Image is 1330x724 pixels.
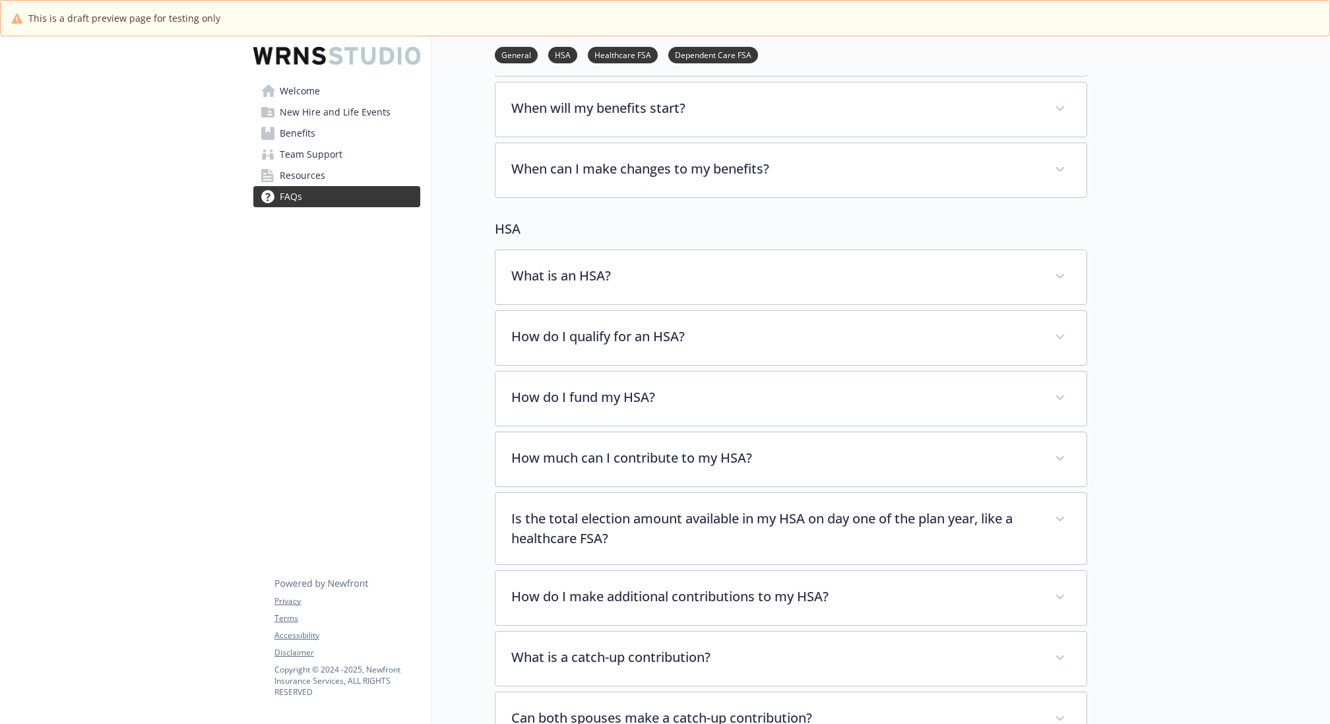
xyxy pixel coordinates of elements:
p: What is an HSA? [511,266,1039,286]
div: When can I make changes to my benefits? [495,143,1087,197]
a: Terms [274,612,420,624]
a: FAQs [253,186,420,207]
span: Benefits [280,123,315,144]
a: Privacy [274,595,420,607]
p: How do I fund my HSA? [511,387,1039,407]
p: How much can I contribute to my HSA? [511,448,1039,468]
span: Resources [280,165,325,186]
div: How do I fund my HSA? [495,372,1087,426]
span: FAQs [280,186,302,207]
a: Welcome [253,81,420,102]
a: Disclaimer [274,647,420,659]
p: Copyright © 2024 - 2025 , Newfront Insurance Services, ALL RIGHTS RESERVED [274,664,420,698]
p: How do I make additional contributions to my HSA? [511,587,1039,607]
p: Is the total election amount available in my HSA on day one of the plan year, like a healthcare FSA? [511,509,1039,548]
a: Benefits [253,123,420,144]
span: Team Support [280,144,342,165]
span: This is a draft preview page for testing only [28,11,220,25]
a: Accessibility [274,630,420,642]
div: How much can I contribute to my HSA? [495,432,1087,486]
p: How do I qualify for an HSA? [511,327,1039,346]
div: What is an HSA? [495,250,1087,304]
p: What is a catch-up contribution? [511,647,1039,667]
a: New Hire and Life Events [253,102,420,123]
p: When will my benefits start? [511,98,1039,118]
div: How do I qualify for an HSA? [495,311,1087,365]
span: New Hire and Life Events [280,102,391,123]
span: Welcome [280,81,320,102]
a: Healthcare FSA [588,48,658,61]
a: Resources [253,165,420,186]
div: Is the total election amount available in my HSA on day one of the plan year, like a healthcare FSA? [495,493,1087,564]
div: When will my benefits start? [495,82,1087,137]
a: Team Support [253,144,420,165]
p: HSA [495,219,1087,239]
a: General [495,48,538,61]
p: When can I make changes to my benefits? [511,159,1039,179]
div: How do I make additional contributions to my HSA? [495,571,1087,625]
div: What is a catch-up contribution? [495,632,1087,686]
a: HSA [548,48,577,61]
a: Dependent Care FSA [668,48,758,61]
